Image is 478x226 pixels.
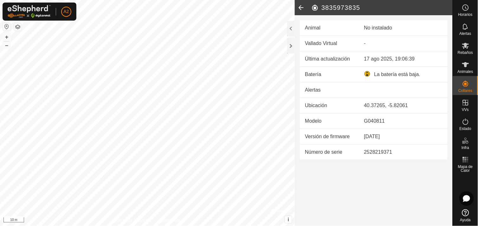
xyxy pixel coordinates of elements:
div: 40.37265, -5.82061 [364,102,442,109]
app-display-virtual-paddock-transition: - [364,41,366,46]
td: Vallado Virtual [300,36,359,51]
span: Mapa de Calor [455,165,476,172]
td: Ubicación [300,98,359,113]
span: Animales [458,70,473,74]
a: Ayuda [453,207,478,224]
span: Alertas [460,32,471,36]
button: i [285,216,292,223]
div: 17 ago 2025, 19:06:39 [364,55,442,63]
img: Logo Gallagher [8,5,51,18]
span: VVs [462,108,469,112]
div: La batería está baja. [364,71,442,78]
div: G040811 [364,117,442,125]
td: Última actualización [300,51,359,67]
h2: 3835973835 [311,4,453,11]
span: Infra [462,146,469,150]
a: Política de Privacidad [115,218,151,223]
button: Restablecer Mapa [3,23,10,30]
span: Rebaños [458,51,473,55]
span: Collares [458,89,472,93]
button: – [3,42,10,49]
td: Número de serie [300,145,359,160]
button: + [3,33,10,41]
div: [DATE] [364,133,442,140]
td: Batería [300,67,359,82]
span: A2 [63,8,69,15]
button: Capas del Mapa [14,23,22,31]
span: Ayuda [460,218,471,222]
td: Animal [300,20,359,36]
span: i [288,217,289,222]
a: Contáctenos [159,218,180,223]
div: No instalado [364,24,442,32]
td: Versión de firmware [300,129,359,145]
td: Alertas [300,82,359,98]
div: 2528219371 [364,148,442,156]
span: Horarios [458,13,473,16]
span: Estado [460,127,471,131]
td: Modelo [300,113,359,129]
